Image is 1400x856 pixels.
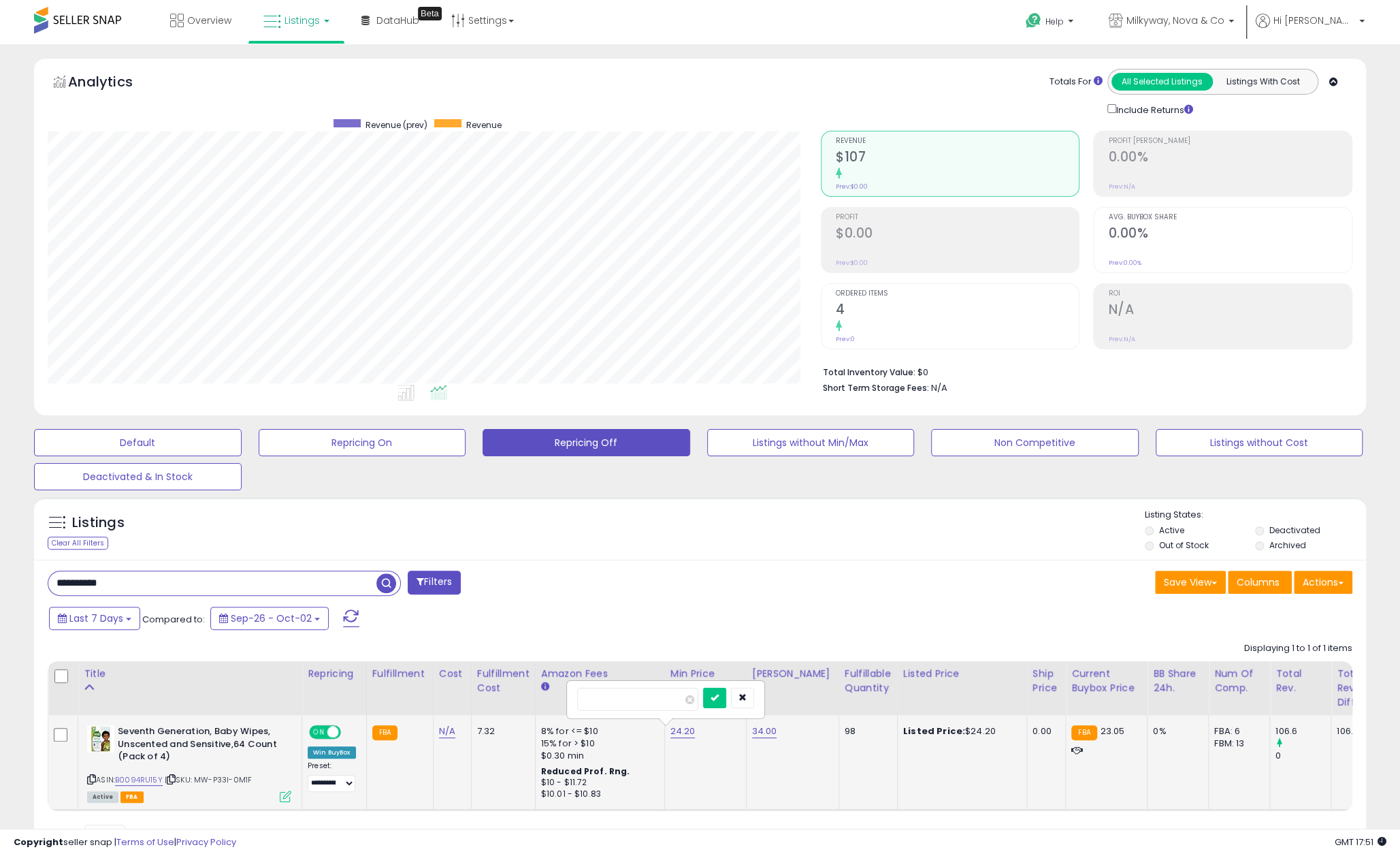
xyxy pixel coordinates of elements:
label: Out of Stock [1159,539,1209,551]
div: BB Share 24h. [1153,667,1203,695]
h2: 4 [836,302,1079,320]
small: Prev: $0.00 [836,259,868,267]
span: Profit [PERSON_NAME] [1108,138,1352,145]
span: OFF [339,727,361,738]
div: 0 [1275,750,1331,762]
label: Deactivated [1269,524,1320,536]
button: Default [34,429,242,456]
h2: 0.00% [1108,225,1352,244]
span: Ordered Items [836,290,1079,298]
button: Deactivated & In Stock [34,463,242,490]
span: DataHub [376,14,419,27]
button: Listings With Cost [1212,73,1314,91]
div: Totals For [1049,76,1103,89]
i: Get Help [1025,12,1042,29]
span: Overview [187,14,231,27]
div: 106.60 [1337,725,1364,738]
span: Compared to: [142,613,205,626]
h2: $107 [836,149,1079,168]
a: 34.00 [752,725,777,738]
span: ROI [1108,290,1352,298]
button: Last 7 Days [49,607,140,630]
li: $0 [823,363,1342,379]
span: 23.05 [1101,725,1125,738]
span: | SKU: MW-P33I-0M1F [165,774,252,785]
span: Columns [1237,575,1280,589]
div: $10.01 - $10.83 [541,789,654,800]
small: Prev: N/A [1108,335,1135,343]
div: Num of Comp. [1214,667,1264,695]
label: Archived [1269,539,1306,551]
button: Actions [1294,571,1352,594]
div: [PERSON_NAME] [752,667,833,681]
div: 106.6 [1275,725,1331,738]
div: $10 - $11.72 [541,777,654,789]
b: Short Term Storage Fees: [823,382,929,394]
span: N/A [931,381,947,394]
button: Repricing Off [483,429,690,456]
span: Hi [PERSON_NAME] [1273,14,1355,27]
button: Non Competitive [931,429,1139,456]
div: FBM: 13 [1214,738,1259,750]
h2: 0.00% [1108,149,1352,168]
a: Terms of Use [116,836,174,849]
div: 0% [1153,725,1198,738]
button: Listings without Cost [1156,429,1363,456]
b: Seventh Generation, Baby Wipes, Unscented and Sensitive,64 Count (Pack of 4) [118,725,283,767]
button: Sep-26 - Oct-02 [210,607,329,630]
small: Prev: N/A [1108,183,1135,191]
div: Amazon Fees [541,667,659,681]
div: $0.30 min [541,750,654,762]
span: FBA [120,791,144,803]
a: Hi [PERSON_NAME] [1256,14,1365,44]
div: Tooltip anchor [418,7,442,20]
div: FBA: 6 [1214,725,1259,738]
strong: Copyright [14,836,63,849]
a: B0094RU15Y [115,774,163,786]
h2: $0.00 [836,225,1079,244]
span: Avg. Buybox Share [1108,214,1352,221]
b: Reduced Prof. Rng. [541,765,630,777]
div: Current Buybox Price [1071,667,1141,695]
button: Repricing On [259,429,466,456]
div: Fulfillment Cost [477,667,530,695]
button: All Selected Listings [1111,73,1213,91]
div: Listed Price [903,667,1021,681]
div: ASIN: [87,725,291,801]
span: Help [1045,16,1064,27]
div: Total Rev. Diff. [1337,667,1369,710]
div: Title [84,667,296,681]
div: 98 [845,725,887,738]
span: Revenue (prev) [365,119,427,131]
img: 51Cqh81ywzL._SL40_.jpg [87,725,114,752]
a: N/A [439,725,455,738]
small: Prev: $0.00 [836,183,868,191]
button: Columns [1228,571,1292,594]
div: Clear All Filters [48,537,108,550]
span: Revenue [836,138,1079,145]
span: Last 7 Days [69,612,123,625]
div: Fulfillment [372,667,427,681]
div: 15% for > $10 [541,738,654,750]
button: Save View [1155,571,1226,594]
div: Total Rev. [1275,667,1325,695]
h5: Analytics [68,72,159,95]
span: Listings [284,14,320,27]
button: Listings without Min/Max [707,429,915,456]
span: Milkyway, Nova & Co [1126,14,1224,27]
span: Sep-26 - Oct-02 [231,612,312,625]
button: Filters [408,571,461,595]
b: Total Inventory Value: [823,366,915,378]
span: Profit [836,214,1079,221]
span: All listings currently available for purchase on Amazon [87,791,118,803]
small: Prev: 0.00% [1108,259,1141,267]
span: ON [310,727,327,738]
div: $24.20 [903,725,1016,738]
small: Amazon Fees. [541,681,549,693]
div: 0.00 [1032,725,1055,738]
div: Cost [439,667,466,681]
div: Repricing [308,667,361,681]
a: Help [1015,2,1087,44]
div: seller snap | | [14,836,236,849]
div: 8% for <= $10 [541,725,654,738]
